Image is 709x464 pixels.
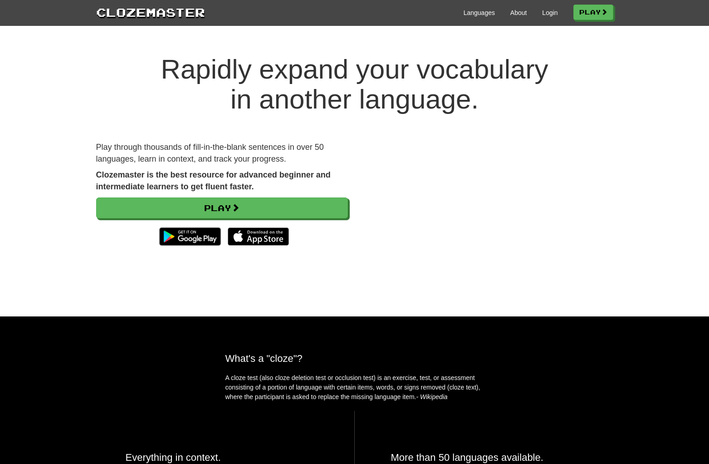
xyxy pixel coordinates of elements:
a: Play [96,197,348,218]
h2: Everything in context. [126,452,318,463]
em: - Wikipedia [416,393,448,400]
h2: More than 50 languages available. [391,452,584,463]
p: Play through thousands of fill-in-the-blank sentences in over 50 languages, learn in context, and... [96,142,348,165]
a: Clozemaster [96,4,205,20]
img: Download_on_the_App_Store_Badge_US-UK_135x40-25178aeef6eb6b83b96f5f2d004eda3bffbb37122de64afbaef7... [228,227,289,246]
p: A cloze test (also cloze deletion test or occlusion test) is an exercise, test, or assessment con... [225,373,484,402]
a: Languages [464,8,495,17]
a: Login [542,8,557,17]
strong: Clozemaster is the best resource for advanced beginner and intermediate learners to get fluent fa... [96,170,331,191]
a: Play [573,5,613,20]
a: About [510,8,527,17]
h2: What's a "cloze"? [225,353,484,364]
img: Get it on Google Play [155,223,225,250]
